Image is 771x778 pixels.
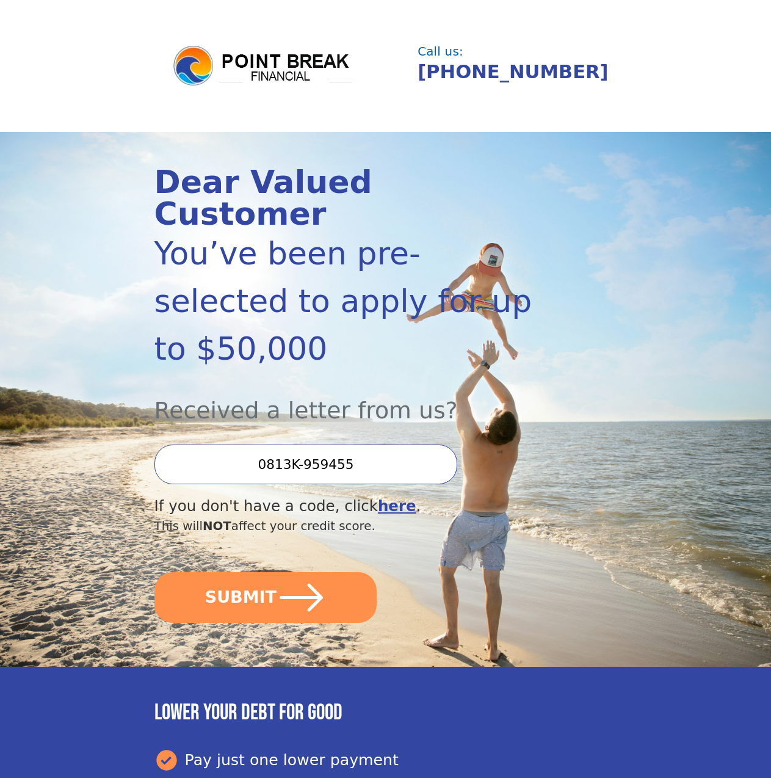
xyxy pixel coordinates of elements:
div: Dear Valued Customer [154,166,548,230]
input: Enter your Offer Code: [154,445,458,484]
button: SUBMIT [154,572,377,623]
img: logo.png [172,44,355,88]
span: NOT [203,519,231,533]
div: You’ve been pre-selected to apply for up to $50,000 [154,230,548,373]
div: This will affect your credit score. [154,517,548,536]
div: Received a letter from us? [154,373,548,428]
a: here [378,497,416,515]
div: If you don't have a code, click . [154,495,548,518]
a: [PHONE_NUMBER] [418,61,608,82]
h3: Lower your debt for good [154,700,617,726]
div: Call us: [418,46,610,58]
div: Pay just one lower payment [154,748,617,773]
